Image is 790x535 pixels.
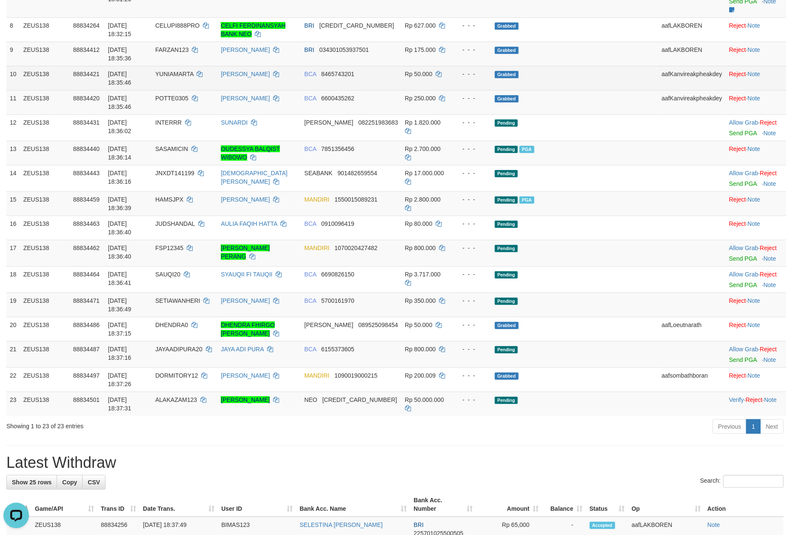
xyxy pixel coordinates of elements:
[747,220,760,227] a: Note
[405,322,433,328] span: Rp 50.000
[747,372,760,379] a: Note
[20,392,70,416] td: ZEUS138
[405,95,436,102] span: Rp 250.000
[73,245,100,251] span: 88834462
[221,196,270,203] a: [PERSON_NAME]
[729,255,757,262] a: Send PGA
[729,145,746,152] a: Reject
[729,282,757,288] a: Send PGA
[726,216,786,240] td: ·
[405,170,444,176] span: Rp 17.000.000
[6,418,323,430] div: Showing 1 to 23 of 23 entries
[726,341,786,367] td: ·
[542,492,586,517] th: Balance: activate to sort column ascending
[155,245,183,251] span: FSP12345
[20,114,70,141] td: ZEUS138
[155,71,194,77] span: YUNIAMARTA
[108,22,131,37] span: [DATE] 18:32:15
[73,322,100,328] span: 88834486
[155,145,188,152] span: SASAMICIN
[321,220,354,227] span: Copy 0910096419 to clipboard
[57,475,83,489] a: Copy
[729,196,746,203] a: Reject
[726,114,786,141] td: ·
[729,346,758,353] a: Allow Grab
[321,297,354,304] span: Copy 5700161970 to clipboard
[713,419,747,434] a: Previous
[221,297,270,304] a: [PERSON_NAME]
[20,293,70,317] td: ZEUS138
[760,119,777,126] a: Reject
[729,271,760,278] span: ·
[221,46,270,53] a: [PERSON_NAME]
[760,245,777,251] a: Reject
[726,141,786,165] td: ·
[73,297,100,304] span: 88834471
[726,317,786,341] td: ·
[305,271,317,278] span: BCA
[221,22,285,37] a: CELFI FERDINANSYAH BANK NEO
[334,372,377,379] span: Copy 1090019000215 to clipboard
[729,71,746,77] a: Reject
[700,475,784,488] label: Search:
[221,396,270,403] a: [PERSON_NAME]
[6,17,20,42] td: 8
[31,492,97,517] th: Game/API: activate to sort column ascending
[405,71,433,77] span: Rp 50.000
[495,47,519,54] span: Grabbed
[6,317,20,341] td: 20
[6,141,20,165] td: 13
[108,245,131,260] span: [DATE] 18:36:40
[586,492,628,517] th: Status: activate to sort column ascending
[62,479,77,486] span: Copy
[305,245,330,251] span: MANDIRI
[319,22,394,29] span: Copy 5859458209540955 to clipboard
[704,492,784,517] th: Action
[495,170,518,177] span: Pending
[495,221,518,228] span: Pending
[155,95,188,102] span: POTTE0305
[221,71,270,77] a: [PERSON_NAME]
[747,71,760,77] a: Note
[410,492,476,517] th: Bank Acc. Number: activate to sort column ascending
[729,271,758,278] a: Allow Grab
[405,196,441,203] span: Rp 2.800.000
[729,180,757,187] a: Send PGA
[6,475,57,489] a: Show 25 rows
[405,145,441,152] span: Rp 2.700.000
[746,419,761,434] a: 1
[358,322,398,328] span: Copy 089525098454 to clipboard
[319,46,369,53] span: Copy 034301053937501 to clipboard
[108,71,131,86] span: [DATE] 18:35:46
[108,271,131,286] span: [DATE] 18:36:41
[73,220,100,227] span: 88834463
[321,271,354,278] span: Copy 6690826150 to clipboard
[73,372,100,379] span: 88834497
[456,371,488,380] div: - - -
[729,356,757,363] a: Send PGA
[456,46,488,54] div: - - -
[321,71,354,77] span: Copy 8465743201 to clipboard
[221,271,272,278] a: SYAUQII FI TAUQII
[108,119,131,134] span: [DATE] 18:36:02
[729,22,746,29] a: Reject
[337,170,377,176] span: Copy 901482659554 to clipboard
[405,220,433,227] span: Rp 80.000
[155,271,180,278] span: SAUQI20
[729,245,760,251] span: ·
[221,322,275,337] a: DHENDRA FHIRGO [PERSON_NAME]
[6,165,20,191] td: 14
[6,454,784,471] h1: Latest Withdraw
[108,346,131,361] span: [DATE] 18:37:16
[296,492,410,517] th: Bank Acc. Name: activate to sort column ascending
[6,114,20,141] td: 12
[221,220,277,227] a: AULIA FAQIH HATTA
[140,492,218,517] th: Date Trans.: activate to sort column ascending
[108,396,131,412] span: [DATE] 18:37:31
[6,492,31,517] th: ID: activate to sort column descending
[405,22,436,29] span: Rp 627.000
[305,95,317,102] span: BCA
[456,145,488,153] div: - - -
[729,46,746,53] a: Reject
[305,71,317,77] span: BCA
